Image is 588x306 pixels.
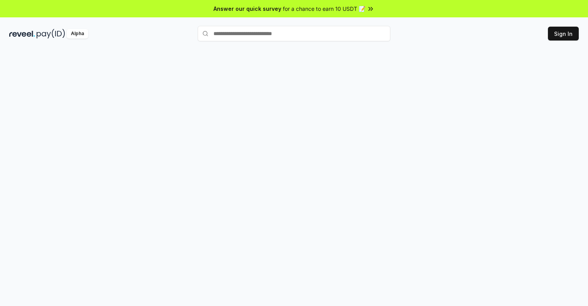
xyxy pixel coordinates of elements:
[548,27,579,41] button: Sign In
[213,5,281,13] span: Answer our quick survey
[67,29,88,39] div: Alpha
[283,5,365,13] span: for a chance to earn 10 USDT 📝
[37,29,65,39] img: pay_id
[9,29,35,39] img: reveel_dark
